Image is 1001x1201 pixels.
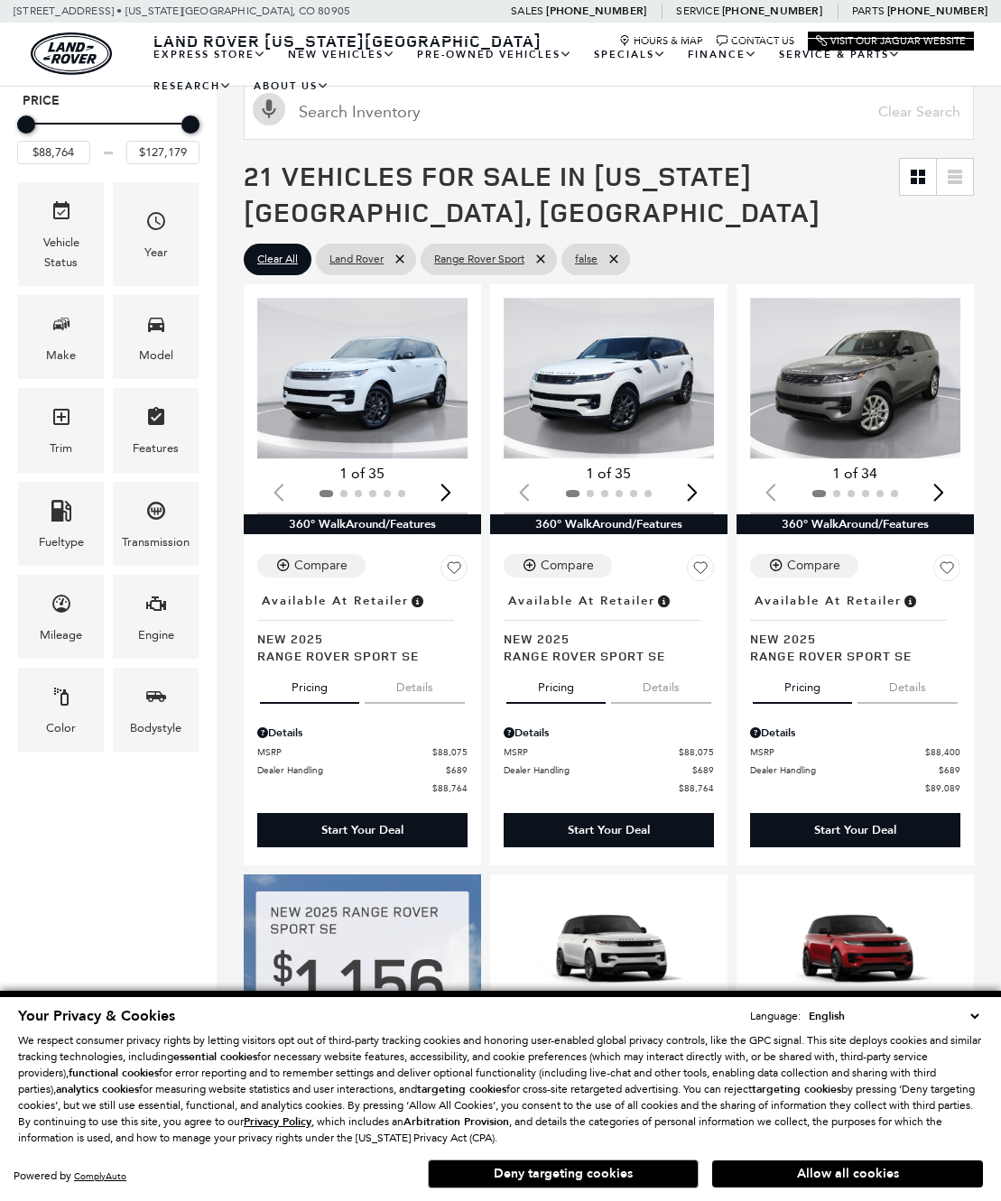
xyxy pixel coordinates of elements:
div: Start Your Deal [321,822,403,838]
a: $88,764 [504,781,714,795]
button: pricing tab [260,664,359,704]
a: Visit Our Jaguar Website [816,35,966,47]
div: Compare [541,558,594,574]
a: [PHONE_NUMBER] [546,4,646,18]
a: Dealer Handling $689 [257,763,468,777]
div: MileageMileage [18,575,104,659]
span: Transmission [145,495,167,532]
div: Features [133,439,179,458]
strong: targeting cookies [752,1082,841,1096]
div: Pricing Details - Range Rover Sport SE [750,725,960,741]
span: Dealer Handling [257,763,446,777]
a: Service & Parts [768,39,912,70]
input: Maximum [126,141,199,164]
button: pricing tab [753,664,852,704]
span: false [575,248,598,271]
div: Start Your Deal [568,822,650,838]
div: Pricing Details - Range Rover Sport SE [257,725,468,741]
a: New Vehicles [277,39,406,70]
a: Pre-Owned Vehicles [406,39,583,70]
div: Maximum Price [181,115,199,134]
img: 2025 LAND ROVER Range Rover Sport SE 1 [504,298,718,459]
button: Compare Vehicle [257,554,366,577]
span: $689 [939,763,960,777]
span: Sales [511,5,543,17]
a: $88,764 [257,781,468,795]
div: Start Your Deal [814,822,896,838]
div: TransmissionTransmission [113,482,199,566]
span: Bodystyle [145,681,167,718]
div: ColorColor [18,668,104,752]
a: Dealer Handling $689 [504,763,714,777]
div: 1 / 2 [750,298,965,459]
span: Available at Retailer [508,591,655,611]
div: Start Your Deal [257,813,468,847]
span: Dealer Handling [750,763,939,777]
div: 1 of 34 [750,464,960,484]
span: Model [145,309,167,346]
span: Color [51,681,72,718]
div: TrimTrim [18,388,104,472]
span: Your Privacy & Cookies [18,1006,175,1026]
span: Available at Retailer [755,591,902,611]
a: MSRP $88,400 [750,745,960,759]
div: Year [144,243,168,263]
div: Fueltype [39,532,84,552]
div: Language: [750,1011,801,1021]
img: Land Rover [31,32,112,75]
a: $89,089 [750,781,960,795]
a: Research [143,70,243,102]
div: 1 / 2 [750,888,965,1009]
span: Fueltype [51,495,72,532]
strong: functional cookies [69,1066,159,1080]
div: Engine [138,625,174,645]
span: Engine [145,588,167,625]
a: EXPRESS STORE [143,39,277,70]
span: Range Rover Sport SE [504,647,700,664]
button: details tab [857,664,958,704]
span: MSRP [504,745,679,759]
span: $689 [446,763,468,777]
div: Start Your Deal [504,813,714,847]
span: Vehicle is in stock and ready for immediate delivery. Due to demand, availability is subject to c... [902,591,918,611]
span: $88,764 [432,781,468,795]
span: Parts [852,5,885,17]
span: $689 [692,763,714,777]
a: land-rover [31,32,112,75]
select: Language Select [804,1007,983,1025]
u: Privacy Policy [244,1114,311,1129]
div: Pricing Details - Range Rover Sport SE [504,725,714,741]
div: Compare [294,558,348,574]
span: Clear All [257,248,298,271]
div: Next slide [434,472,459,512]
strong: essential cookies [173,1049,257,1064]
span: 21 Vehicles for Sale in [US_STATE][GEOGRAPHIC_DATA], [GEOGRAPHIC_DATA] [244,157,820,230]
div: 360° WalkAround/Features [244,514,481,534]
div: FueltypeFueltype [18,482,104,566]
div: 1 / 2 [257,298,472,459]
div: Compare [787,558,840,574]
span: Land Rover [US_STATE][GEOGRAPHIC_DATA] [153,30,542,51]
button: pricing tab [506,664,606,704]
a: [STREET_ADDRESS] • [US_STATE][GEOGRAPHIC_DATA], CO 80905 [14,5,350,17]
div: ModelModel [113,295,199,379]
span: Service [676,5,718,17]
span: Range Rover Sport SE [750,647,947,664]
button: Save Vehicle [440,554,468,588]
img: 2025 LAND ROVER Range Rover Sport SE 360PS 1 [750,888,965,1009]
a: Specials [583,39,677,70]
span: New 2025 [257,630,454,647]
img: 2025 LAND ROVER Range Rover Sport SE 1 [750,298,965,459]
div: Bodystyle [130,718,181,738]
div: Start Your Deal [750,813,960,847]
div: 1 / 2 [504,888,718,1009]
div: Price [17,109,199,164]
strong: targeting cookies [417,1082,506,1096]
button: Compare Vehicle [750,554,858,577]
span: $89,089 [925,781,960,795]
div: YearYear [113,182,199,286]
a: MSRP $88,075 [257,745,468,759]
span: MSRP [750,745,925,759]
a: Hours & Map [619,35,703,47]
button: Save Vehicle [687,554,714,588]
